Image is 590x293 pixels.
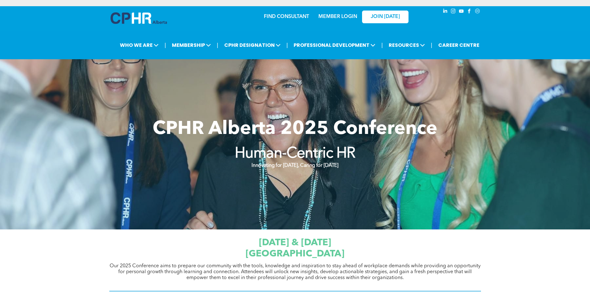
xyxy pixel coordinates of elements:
span: JOIN [DATE] [371,14,400,20]
span: Our 2025 Conference aims to prepare our community with the tools, knowledge and inspiration to st... [110,264,481,280]
a: MEMBER LOGIN [318,14,357,19]
a: Social network [474,8,481,16]
span: WHO WE ARE [118,39,160,51]
span: CPHR DESIGNATION [222,39,282,51]
a: FIND CONSULTANT [264,14,309,19]
li: | [217,39,218,51]
strong: Human-Centric HR [235,146,356,161]
span: CPHR Alberta 2025 Conference [153,120,437,139]
strong: Innovating for [DATE], Caring for [DATE] [251,163,338,168]
a: linkedin [442,8,449,16]
span: MEMBERSHIP [170,39,213,51]
li: | [286,39,288,51]
li: | [381,39,383,51]
a: CAREER CENTRE [436,39,481,51]
a: facebook [466,8,473,16]
span: [DATE] & [DATE] [259,238,331,247]
li: | [164,39,166,51]
img: A blue and white logo for cp alberta [111,12,167,24]
span: [GEOGRAPHIC_DATA] [246,249,344,259]
a: youtube [458,8,465,16]
a: instagram [450,8,457,16]
span: PROFESSIONAL DEVELOPMENT [292,39,377,51]
a: JOIN [DATE] [362,11,409,23]
span: RESOURCES [387,39,427,51]
li: | [431,39,432,51]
